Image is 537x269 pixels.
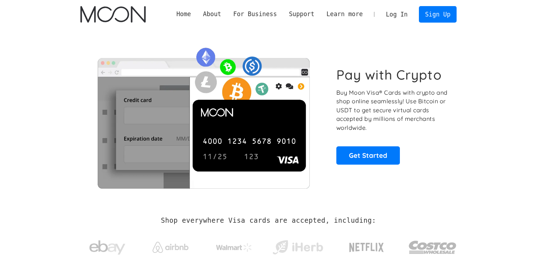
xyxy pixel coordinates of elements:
[336,67,442,83] h1: Pay with Crypto
[233,10,277,19] div: For Business
[408,227,457,264] a: Costco
[335,231,399,260] a: Netflix
[227,10,283,19] div: For Business
[271,231,324,260] a: iHerb
[80,229,134,263] a: ebay
[419,6,456,22] a: Sign Up
[80,43,326,188] img: Moon Cards let you spend your crypto anywhere Visa is accepted.
[326,10,363,19] div: Learn more
[283,10,320,19] div: Support
[336,146,400,164] a: Get Started
[161,217,376,225] h2: Shop everywhere Visa cards are accepted, including:
[207,236,261,255] a: Walmart
[171,10,197,19] a: Home
[408,234,457,261] img: Costco
[89,236,125,259] img: ebay
[203,10,221,19] div: About
[80,6,145,23] img: Moon Logo
[321,10,369,19] div: Learn more
[271,238,324,257] img: iHerb
[336,88,449,132] p: Buy Moon Visa® Cards with crypto and shop online seamlessly! Use Bitcoin or USDT to get secure vi...
[380,6,414,22] a: Log In
[349,239,384,256] img: Netflix
[216,243,252,252] img: Walmart
[289,10,314,19] div: Support
[80,6,145,23] a: home
[153,242,188,253] img: Airbnb
[197,10,227,19] div: About
[144,235,197,256] a: Airbnb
